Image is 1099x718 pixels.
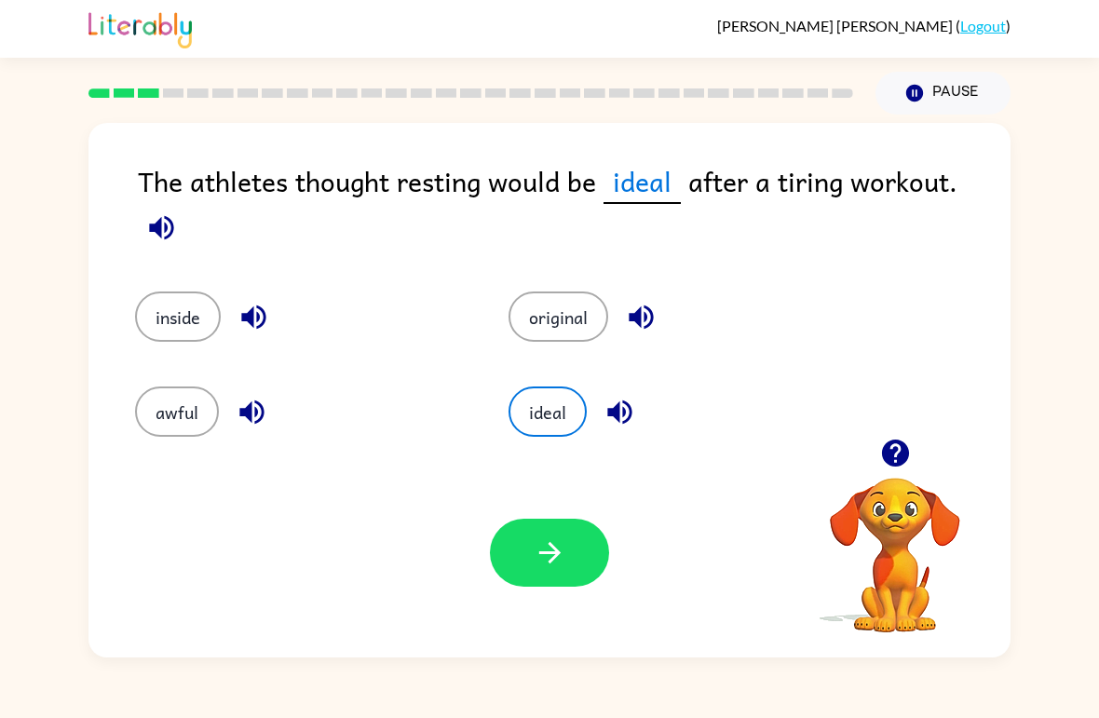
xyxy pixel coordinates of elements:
button: ideal [509,386,587,437]
button: inside [135,291,221,342]
a: Logout [960,17,1006,34]
span: ideal [604,160,681,204]
button: Pause [875,72,1011,115]
span: [PERSON_NAME] [PERSON_NAME] [717,17,956,34]
div: ( ) [717,17,1011,34]
button: original [509,291,608,342]
video: Your browser must support playing .mp4 files to use Literably. Please try using another browser. [802,449,988,635]
img: Literably [88,7,192,48]
div: The athletes thought resting would be after a tiring workout. [138,160,1011,254]
button: awful [135,386,219,437]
